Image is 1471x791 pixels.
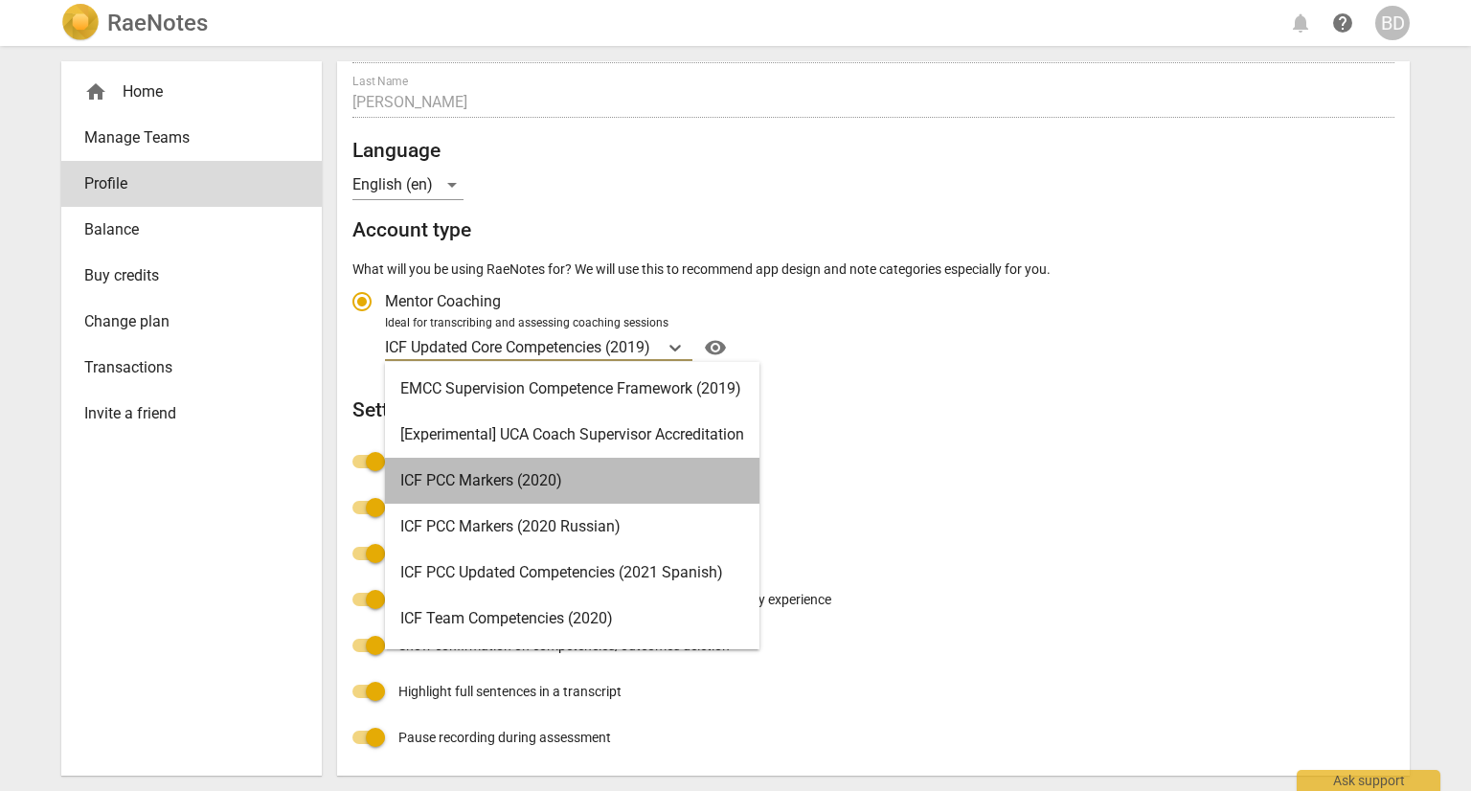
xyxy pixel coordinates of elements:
[61,207,322,253] a: Balance
[385,315,1389,332] div: Ideal for transcribing and assessing coaching sessions
[61,299,322,345] a: Change plan
[84,80,107,103] span: home
[385,596,759,642] div: ICF Team Competencies (2020)
[352,169,464,200] div: English (en)
[352,398,1394,422] h2: Settings
[1325,6,1360,40] a: Help
[61,115,322,161] a: Manage Teams
[1297,770,1440,791] div: Ask support
[352,139,1394,163] h2: Language
[84,80,283,103] div: Home
[352,260,1394,280] p: What will you be using RaeNotes for? We will use this to recommend app design and note categories...
[61,69,322,115] div: Home
[385,336,650,358] p: ICF Updated Core Competencies (2019)
[61,345,322,391] a: Transactions
[84,264,283,287] span: Buy credits
[61,4,100,42] img: Logo
[84,172,283,195] span: Profile
[84,402,283,425] span: Invite a friend
[652,338,656,356] input: Ideal for transcribing and assessing coaching sessionsICF Updated Core Competencies (2019)Help
[61,4,208,42] a: LogoRaeNotes
[352,76,408,87] label: Last Name
[385,290,501,312] span: Mentor Coaching
[700,336,731,359] span: visibility
[1375,6,1410,40] button: BD
[385,458,759,504] div: ICF PCC Markers (2020)
[385,366,759,412] div: EMCC Supervision Competence Framework (2019)
[385,412,759,458] div: [Experimental] UCA Coach Supervisor Accreditation
[84,126,283,149] span: Manage Teams
[61,391,322,437] a: Invite a friend
[84,356,283,379] span: Transactions
[692,332,731,363] a: Help
[700,332,731,363] button: Help
[398,682,622,702] span: Highlight full sentences in a transcript
[107,10,208,36] h2: RaeNotes
[385,642,759,688] div: ICF Updated Competencies (2019 Japanese)
[84,310,283,333] span: Change plan
[385,550,759,596] div: ICF PCC Updated Competencies (2021 Spanish)
[61,253,322,299] a: Buy credits
[352,279,1394,363] div: Account type
[352,218,1394,242] h2: Account type
[398,728,611,748] span: Pause recording during assessment
[61,161,322,207] a: Profile
[385,504,759,550] div: ICF PCC Markers (2020 Russian)
[84,218,283,241] span: Balance
[1331,11,1354,34] span: help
